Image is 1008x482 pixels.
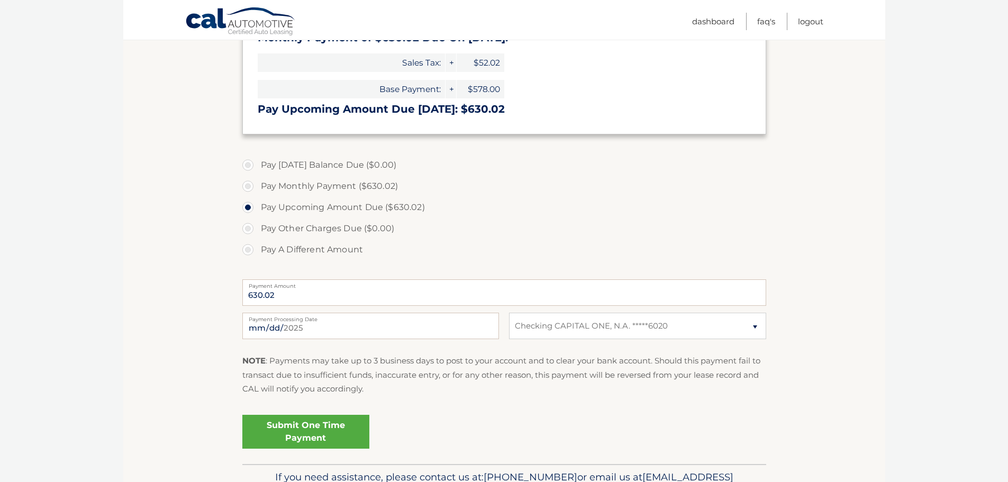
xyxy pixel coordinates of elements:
[242,197,766,218] label: Pay Upcoming Amount Due ($630.02)
[258,53,445,72] span: Sales Tax:
[242,313,499,321] label: Payment Processing Date
[798,13,823,30] a: Logout
[457,53,504,72] span: $52.02
[242,415,369,449] a: Submit One Time Payment
[258,103,751,116] h3: Pay Upcoming Amount Due [DATE]: $630.02
[258,80,445,98] span: Base Payment:
[757,13,775,30] a: FAQ's
[242,279,766,306] input: Payment Amount
[242,154,766,176] label: Pay [DATE] Balance Due ($0.00)
[242,176,766,197] label: Pay Monthly Payment ($630.02)
[185,7,296,38] a: Cal Automotive
[242,313,499,339] input: Payment Date
[242,239,766,260] label: Pay A Different Amount
[446,53,456,72] span: +
[242,354,766,396] p: : Payments may take up to 3 business days to post to your account and to clear your bank account....
[242,356,266,366] strong: NOTE
[457,80,504,98] span: $578.00
[692,13,734,30] a: Dashboard
[242,218,766,239] label: Pay Other Charges Due ($0.00)
[446,80,456,98] span: +
[242,279,766,288] label: Payment Amount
